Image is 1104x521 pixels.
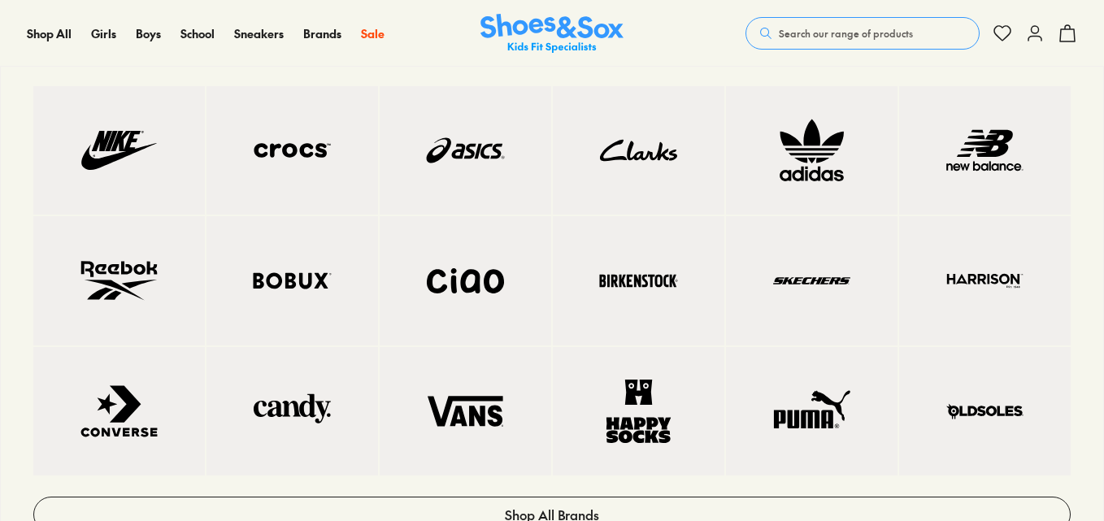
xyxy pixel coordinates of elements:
span: School [180,25,215,41]
span: Search our range of products [779,26,913,41]
span: Brands [303,25,341,41]
a: Shoes & Sox [480,14,624,54]
span: Sale [361,25,385,41]
span: Boys [136,25,161,41]
a: Sale [361,25,385,42]
span: Sneakers [234,25,284,41]
img: SNS_Logo_Responsive.svg [480,14,624,54]
span: Girls [91,25,116,41]
button: Search our range of products [745,17,980,50]
a: School [180,25,215,42]
a: Brands [303,25,341,42]
a: Girls [91,25,116,42]
span: Shop All [27,25,72,41]
a: Shop All [27,25,72,42]
a: Sneakers [234,25,284,42]
a: Boys [136,25,161,42]
button: Open gorgias live chat [8,6,57,54]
